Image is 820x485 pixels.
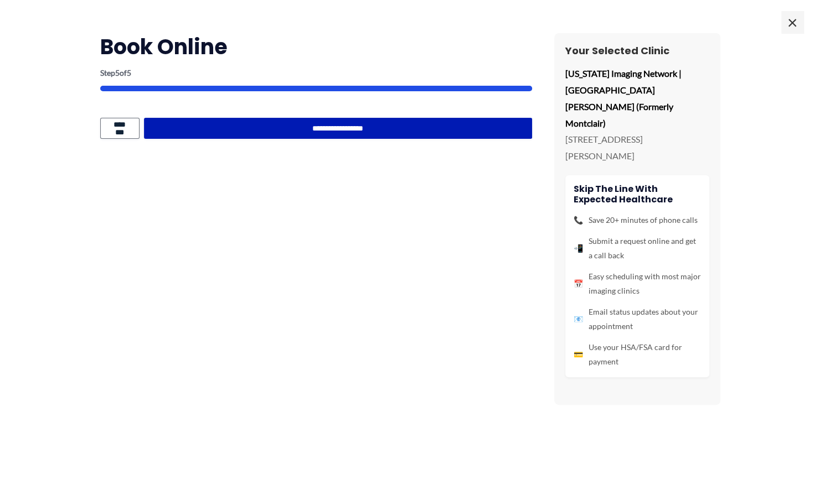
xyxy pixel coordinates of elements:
[574,312,583,326] span: 📧
[100,33,532,60] h2: Book Online
[127,68,131,77] span: 5
[574,347,583,362] span: 💳
[565,131,709,164] p: [STREET_ADDRESS][PERSON_NAME]
[574,305,701,333] li: Email status updates about your appointment
[565,44,709,57] h3: Your Selected Clinic
[781,11,803,33] span: ×
[574,213,701,227] li: Save 20+ minutes of phone calls
[574,241,583,255] span: 📲
[574,213,583,227] span: 📞
[574,269,701,298] li: Easy scheduling with most major imaging clinics
[100,69,532,77] p: Step of
[574,277,583,291] span: 📅
[574,184,701,205] h4: Skip the line with Expected Healthcare
[574,340,701,369] li: Use your HSA/FSA card for payment
[115,68,120,77] span: 5
[574,234,701,263] li: Submit a request online and get a call back
[565,65,709,131] p: [US_STATE] Imaging Network | [GEOGRAPHIC_DATA][PERSON_NAME] (Formerly Montclair)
